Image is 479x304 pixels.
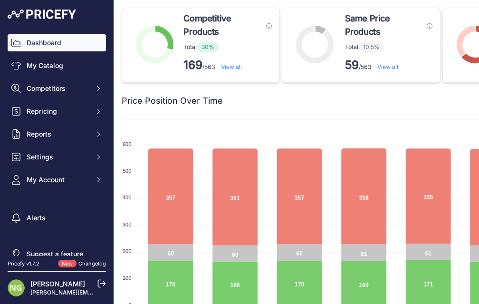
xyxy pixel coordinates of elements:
span: Competitive Products [183,12,262,39]
span: New [58,260,77,268]
tspan: 500 [123,168,131,174]
img: Pricefy Logo [8,10,76,19]
p: Total [345,42,432,52]
tspan: 200 [123,248,131,254]
a: Dashboard [8,34,106,51]
a: My Catalog [8,57,106,74]
p: /563 [345,58,432,73]
span: Reports [27,129,89,139]
a: Changelog [78,260,106,267]
span: My Account [27,175,89,185]
span: Competitors [27,84,89,93]
span: Same Price Products [345,12,423,39]
button: Competitors [8,80,106,97]
button: Repricing [8,103,106,120]
tspan: 100 [123,275,131,281]
tspan: 300 [123,222,131,227]
a: [PERSON_NAME][EMAIL_ADDRESS][DOMAIN_NAME] [30,289,177,296]
strong: 169 [183,58,202,72]
a: View all [377,63,398,70]
p: Total [183,42,272,52]
span: Settings [27,152,89,162]
a: Alerts [8,209,106,226]
span: 10.5% [358,42,384,52]
a: View all [221,63,242,70]
button: Settings [8,148,106,166]
tspan: 400 [123,195,131,200]
div: Pricefy v1.7.2 [8,260,39,268]
a: [PERSON_NAME] [30,280,85,288]
p: /563 [183,58,272,73]
button: My Account [8,171,106,188]
tspan: 600 [123,141,131,147]
strong: 59 [345,58,359,72]
span: Repricing [27,107,89,116]
nav: Sidebar [8,34,106,263]
button: Reports [8,126,106,143]
h2: Price Position Over Time [122,94,223,108]
span: 30% [197,42,219,52]
a: Suggest a feature [8,245,106,263]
